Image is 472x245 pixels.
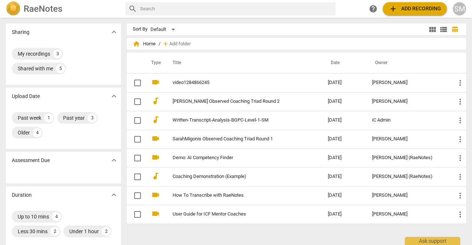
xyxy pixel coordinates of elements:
[56,64,65,73] div: 5
[108,189,119,200] button: Show more
[18,65,53,72] div: Shared with me
[372,80,444,85] div: [PERSON_NAME]
[145,53,164,73] th: Type
[159,41,160,47] span: /
[456,135,465,144] span: more_vert
[366,53,450,73] th: Owner
[169,41,191,47] span: Add folder
[453,2,466,15] button: SM
[151,172,160,181] span: audiotrack
[369,4,378,13] span: help
[162,40,169,48] span: add
[110,28,118,36] span: expand_more
[405,237,460,245] div: Ask support
[372,193,444,198] div: [PERSON_NAME]
[108,27,119,38] button: Show more
[173,174,301,179] a: Coaching Demonstration (Example)
[164,53,322,73] th: Title
[389,4,398,13] span: add
[53,49,62,58] div: 3
[33,128,42,137] div: 4
[449,24,460,35] button: Table view
[12,191,32,199] p: Duration
[456,116,465,125] span: more_vert
[151,134,160,143] span: videocam
[389,4,441,13] span: Add recording
[88,113,97,122] div: 3
[110,92,118,101] span: expand_more
[18,50,50,57] div: My recordings
[108,155,119,166] button: Show more
[372,99,444,104] div: [PERSON_NAME]
[6,1,119,16] a: LogoRaeNotes
[110,156,118,165] span: expand_more
[151,153,160,162] span: videocam
[372,211,444,217] div: [PERSON_NAME]
[173,136,301,142] a: SarahMigonis Observed Coaching Triad Round 1
[322,92,366,111] td: [DATE]
[456,172,465,181] span: more_vert
[322,111,366,130] td: [DATE]
[12,157,50,164] p: Assessment Due
[151,97,160,105] span: audiotrack
[428,25,437,34] span: view_module
[110,190,118,199] span: expand_more
[133,40,140,48] span: home
[102,227,111,236] div: 2
[140,3,333,15] input: Search
[438,24,449,35] button: List view
[439,25,448,34] span: view_list
[18,114,41,122] div: Past week
[151,190,160,199] span: videocam
[151,209,160,218] span: videocam
[456,191,465,200] span: more_vert
[367,2,380,15] a: Help
[69,228,99,235] div: Under 1 hour
[456,97,465,106] span: more_vert
[133,40,156,48] span: Home
[173,99,301,104] a: [PERSON_NAME] Observed Coaching Triad Round 2
[427,24,438,35] button: Tile view
[456,210,465,219] span: more_vert
[12,92,40,100] p: Upload Date
[6,1,21,16] img: Logo
[173,193,301,198] a: How To Transcribe with RaeNotes
[12,28,29,36] p: Sharing
[451,26,458,33] span: table_chart
[372,155,444,161] div: [PERSON_NAME] (RaeNotes)
[51,227,59,236] div: 2
[322,53,366,73] th: Date
[322,73,366,92] td: [DATE]
[44,113,53,122] div: 1
[372,174,444,179] div: [PERSON_NAME] (RaeNotes)
[173,118,301,123] a: Written-Transcript-Analysis-BGPC-Level-1-SM
[173,155,301,161] a: Demo: AI Competency Finder
[322,205,366,224] td: [DATE]
[63,114,85,122] div: Past year
[383,2,447,15] button: Upload
[24,4,62,14] h2: RaeNotes
[133,27,147,32] div: Sort By
[322,148,366,167] td: [DATE]
[18,129,30,136] div: Older
[18,228,48,235] div: Less 30 mins
[173,80,301,85] a: video1284866245
[151,115,160,124] span: audiotrack
[372,136,444,142] div: [PERSON_NAME]
[151,78,160,87] span: videocam
[372,118,444,123] div: iC Admin
[18,213,49,220] div: Up to 10 mins
[128,4,137,13] span: search
[456,154,465,162] span: more_vert
[52,212,61,221] div: 4
[322,167,366,186] td: [DATE]
[173,211,301,217] a: User Guide for ICF Mentor Coaches
[108,91,119,102] button: Show more
[322,130,366,148] td: [DATE]
[322,186,366,205] td: [DATE]
[150,24,178,35] div: Default
[456,78,465,87] span: more_vert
